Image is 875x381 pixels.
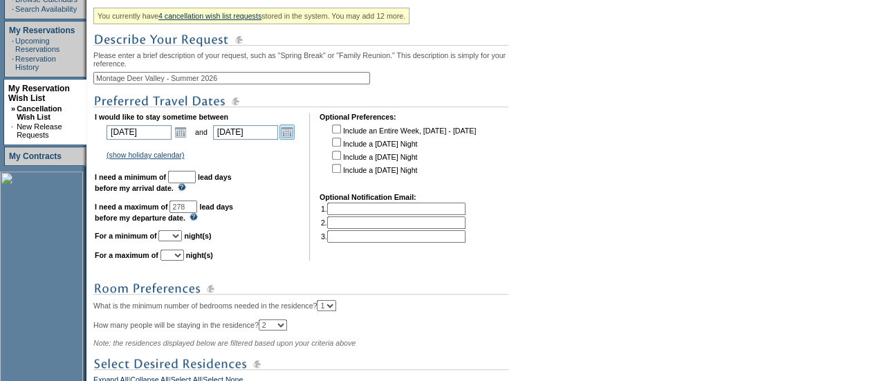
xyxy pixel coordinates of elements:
[193,122,210,142] td: and
[213,125,278,140] input: Date format: M/D/Y. Shortcut keys: [T] for Today. [UP] or [.] for Next Day. [DOWN] or [,] for Pre...
[9,26,75,35] a: My Reservations
[95,173,166,181] b: I need a minimum of
[320,113,396,121] b: Optional Preferences:
[8,84,70,103] a: My Reservation Wish List
[178,183,186,191] img: questionMark_lightBlue.gif
[321,203,466,215] td: 1.
[329,122,476,183] td: Include an Entire Week, [DATE] - [DATE] Include a [DATE] Night Include a [DATE] Night Include a [...
[279,124,295,140] a: Open the calendar popup.
[11,104,15,113] b: »
[17,122,62,139] a: New Release Requests
[95,203,233,222] b: lead days before my departure date.
[95,203,167,211] b: I need a maximum of
[15,55,56,71] a: Reservation History
[95,173,232,192] b: lead days before my arrival date.
[158,12,261,20] a: 4 cancellation wish list requests
[186,251,213,259] b: night(s)
[9,151,62,161] a: My Contracts
[15,37,59,53] a: Upcoming Reservations
[320,193,416,201] b: Optional Notification Email:
[15,5,77,13] a: Search Availability
[321,216,466,229] td: 2.
[107,125,172,140] input: Date format: M/D/Y. Shortcut keys: [T] for Today. [UP] or [.] for Next Day. [DOWN] or [,] for Pre...
[107,151,185,159] a: (show holiday calendar)
[321,230,466,243] td: 3.
[12,5,14,13] td: ·
[12,37,14,53] td: ·
[93,8,409,24] div: You currently have stored in the system. You may add 12 more.
[93,280,508,297] img: subTtlRoomPreferences.gif
[95,113,228,121] b: I would like to stay sometime between
[190,213,198,221] img: questionMark_lightBlue.gif
[184,232,211,240] b: night(s)
[173,124,188,140] a: Open the calendar popup.
[11,122,15,139] td: ·
[93,339,356,347] span: Note: the residences displayed below are filtered based upon your criteria above
[12,55,14,71] td: ·
[95,251,158,259] b: For a maximum of
[95,232,156,240] b: For a minimum of
[17,104,62,121] a: Cancellation Wish List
